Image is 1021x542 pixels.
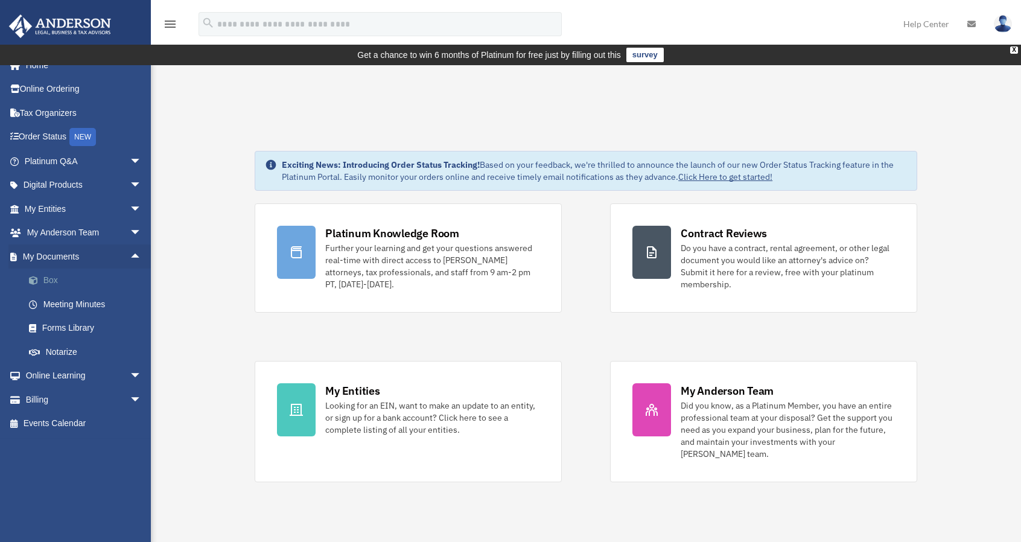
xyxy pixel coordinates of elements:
div: Looking for an EIN, want to make an update to an entity, or sign up for a bank account? Click her... [325,400,539,436]
a: Events Calendar [8,412,160,436]
a: My Anderson Team Did you know, as a Platinum Member, you have an entire professional team at your... [610,361,917,482]
a: Forms Library [17,316,160,340]
i: menu [163,17,177,31]
span: arrow_drop_down [130,364,154,389]
a: survey [626,48,664,62]
a: Contract Reviews Do you have a contract, rental agreement, or other legal document you would like... [610,203,917,313]
div: Platinum Knowledge Room [325,226,459,241]
a: Platinum Knowledge Room Further your learning and get your questions answered real-time with dire... [255,203,562,313]
a: Tax Organizers [8,101,160,125]
a: Click Here to get started! [678,171,772,182]
div: Did you know, as a Platinum Member, you have an entire professional team at your disposal? Get th... [681,400,895,460]
a: My Entitiesarrow_drop_down [8,197,160,221]
div: Do you have a contract, rental agreement, or other legal document you would like an attorney's ad... [681,242,895,290]
div: My Anderson Team [681,383,774,398]
div: Further your learning and get your questions answered real-time with direct access to [PERSON_NAM... [325,242,539,290]
a: My Documentsarrow_drop_up [8,244,160,269]
a: Order StatusNEW [8,125,160,150]
a: My Anderson Teamarrow_drop_down [8,221,160,245]
span: arrow_drop_down [130,387,154,412]
span: arrow_drop_down [130,173,154,198]
div: close [1010,46,1018,54]
img: Anderson Advisors Platinum Portal [5,14,115,38]
a: Billingarrow_drop_down [8,387,160,412]
a: menu [163,21,177,31]
div: Contract Reviews [681,226,767,241]
span: arrow_drop_down [130,197,154,222]
i: search [202,16,215,30]
div: Get a chance to win 6 months of Platinum for free just by filling out this [357,48,621,62]
a: Platinum Q&Aarrow_drop_down [8,149,160,173]
a: Online Ordering [8,77,160,101]
a: Box [17,269,160,293]
div: My Entities [325,383,380,398]
a: Online Learningarrow_drop_down [8,364,160,388]
div: NEW [69,128,96,146]
a: My Entities Looking for an EIN, want to make an update to an entity, or sign up for a bank accoun... [255,361,562,482]
a: Meeting Minutes [17,292,160,316]
a: Digital Productsarrow_drop_down [8,173,160,197]
a: Notarize [17,340,160,364]
span: arrow_drop_up [130,244,154,269]
strong: Exciting News: Introducing Order Status Tracking! [282,159,480,170]
span: arrow_drop_down [130,149,154,174]
div: Based on your feedback, we're thrilled to announce the launch of our new Order Status Tracking fe... [282,159,907,183]
img: User Pic [994,15,1012,33]
span: arrow_drop_down [130,221,154,246]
